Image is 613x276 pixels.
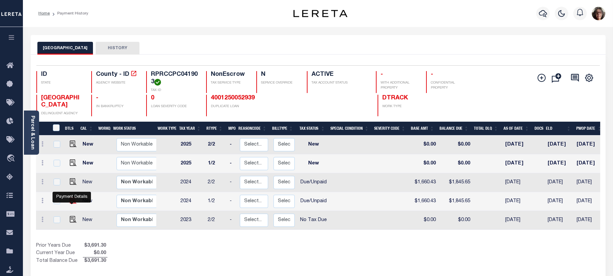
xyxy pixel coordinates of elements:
[205,211,227,230] td: 2/2
[96,81,138,86] p: AGENCY WEBSITE
[545,211,574,230] td: [DATE]
[53,192,91,203] div: Payment Details
[439,173,473,192] td: $1,845.65
[439,135,473,154] td: $0.00
[38,11,50,16] a: Home
[178,154,205,173] td: 2025
[36,122,49,135] th: &nbsp;&nbsp;&nbsp;&nbsp;&nbsp;&nbsp;&nbsp;&nbsp;&nbsp;&nbsp;
[36,250,83,257] td: Current Year Due
[574,173,605,192] td: [DATE]
[227,154,237,173] td: -
[83,242,107,250] span: $3,691.30
[37,42,93,55] button: [GEOGRAPHIC_DATA]
[83,257,107,265] span: $3,691.30
[574,122,605,135] th: PWOP Date: activate to sort column ascending
[297,192,329,211] td: Due/Unpaid
[532,122,544,135] th: Docs
[227,211,237,230] td: -
[36,257,83,265] td: Total Balance Due
[503,192,534,211] td: [DATE]
[78,122,96,135] th: CAL: activate to sort column ascending
[410,192,439,211] td: $1,660.43
[83,250,107,257] span: $0.00
[503,135,534,154] td: [DATE]
[36,242,83,250] td: Prior Years Due
[96,95,98,101] span: -
[96,104,138,109] p: IN BANKRUPTCY
[49,122,63,135] th: &nbsp;
[503,154,534,173] td: [DATE]
[151,71,198,86] h4: RPRCCPC041903
[6,154,17,163] i: travel_explore
[178,173,205,192] td: 2024
[151,95,154,101] span: 0
[155,122,176,135] th: Work Type
[205,192,227,211] td: 1/2
[211,104,300,109] p: DUPLICATE LOAN
[574,211,605,230] td: [DATE]
[80,173,98,192] td: New
[176,122,204,135] th: Tax Year: activate to sort column ascending
[328,122,372,135] th: Special Condition: activate to sort column ascending
[80,135,98,154] td: New
[410,173,439,192] td: $1,660.43
[226,122,236,135] th: MPO
[30,116,35,150] a: Parcel & Loan
[227,135,237,154] td: -
[574,135,605,154] td: [DATE]
[50,10,88,17] li: Payment History
[545,154,574,173] td: [DATE]
[296,122,328,135] th: Tax Status: activate to sort column ascending
[382,104,424,109] p: WORK TYPE
[269,122,296,135] th: BillType: activate to sort column ascending
[80,154,98,173] td: New
[471,122,501,135] th: Total DLQ: activate to sort column ascending
[382,95,408,101] span: DTRACK
[62,122,78,135] th: DTLS
[431,71,433,78] span: -
[372,122,408,135] th: Severity Code: activate to sort column ascending
[543,122,573,135] th: ELD: activate to sort column ascending
[205,135,227,154] td: 2/2
[381,81,418,91] p: WITH ADDITIONAL PROPERTY
[96,71,138,79] h4: County - ID
[431,81,473,91] p: CONFIDENTIAL PROPERTY
[297,173,329,192] td: Due/Unpaid
[96,42,139,55] button: HISTORY
[227,192,237,211] td: -
[503,173,534,192] td: [DATE]
[410,211,439,230] td: $0.00
[261,71,298,79] h4: N
[408,122,437,135] th: Base Amt: activate to sort column ascending
[439,154,473,173] td: $0.00
[211,71,248,79] h4: NonEscrow
[501,122,532,135] th: As of Date: activate to sort column ascending
[211,81,248,86] p: TAX SERVICE TYPE
[545,192,574,211] td: [DATE]
[312,81,368,86] p: TAX ACCOUNT STATUS
[261,81,298,86] p: SERVICE OVERRIDE
[439,211,473,230] td: $0.00
[293,10,347,17] img: logo-dark.svg
[410,154,439,173] td: $0.00
[439,192,473,211] td: $1,845.65
[312,71,368,79] h4: ACTIVE
[227,173,237,192] td: -
[503,211,534,230] td: [DATE]
[151,88,198,93] p: TAX ID
[545,135,574,154] td: [DATE]
[96,122,110,135] th: WorkQ
[297,211,329,230] td: No Tax Due
[211,95,255,101] a: 4001250052939
[204,122,226,135] th: RType: activate to sort column ascending
[205,154,227,173] td: 1/2
[151,104,198,109] p: LOAN SEVERITY CODE
[41,81,83,86] p: STATE
[297,135,329,154] td: New
[178,211,205,230] td: 2023
[178,192,205,211] td: 2024
[80,211,98,230] td: New
[381,71,383,78] span: -
[236,122,269,135] th: ReasonCode: activate to sort column ascending
[437,122,471,135] th: Balance Due: activate to sort column ascending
